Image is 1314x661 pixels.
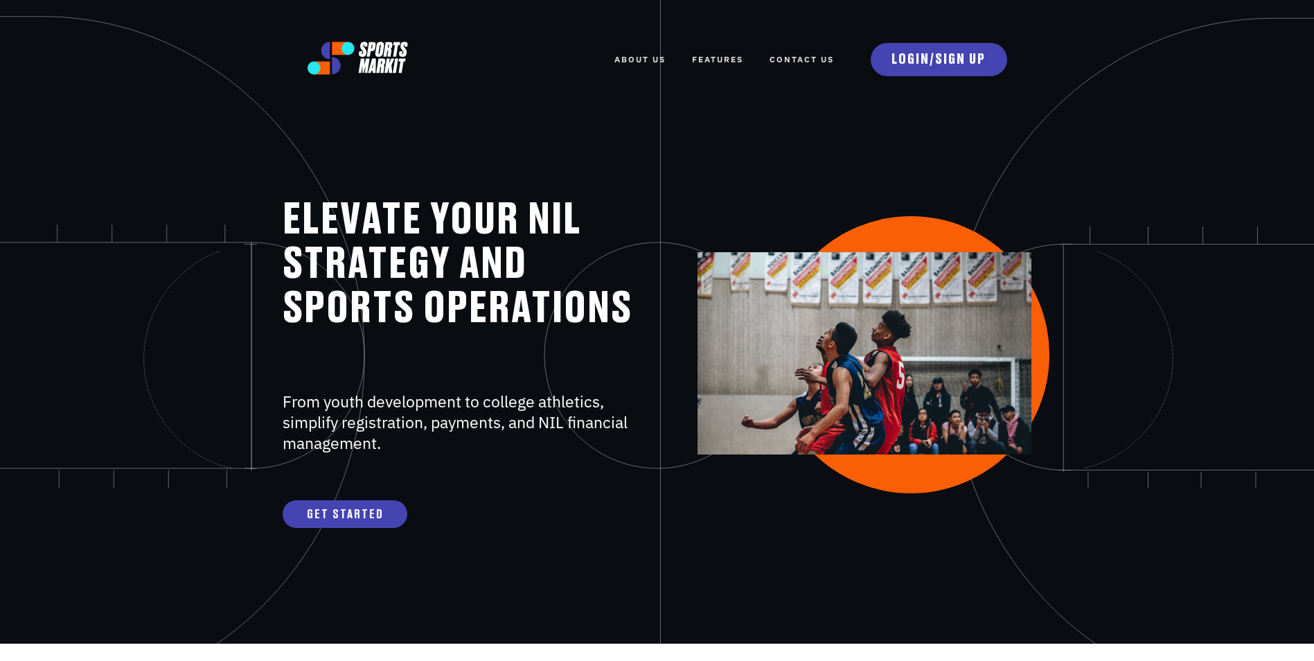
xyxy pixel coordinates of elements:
a: ABOUT US [614,44,666,75]
span: From youth development to college athletics, simplify registration, payments, and NIL financial m... [283,391,628,453]
img: logo [308,42,409,75]
a: FEATURES [692,44,743,75]
a: GET STARTED [283,500,407,528]
a: Contact Us [770,44,834,75]
h1: ELEVATE YOUR NIL STRATEGY AND SPORTS OPERATIONS [283,198,642,331]
a: LOGIN/SIGN UP [871,43,1007,76]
